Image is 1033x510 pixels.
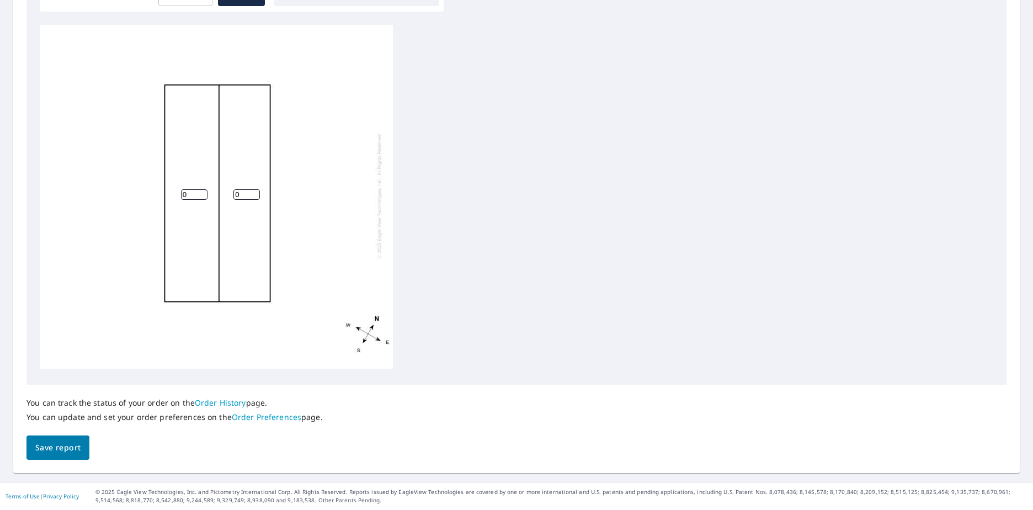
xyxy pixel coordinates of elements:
[195,397,246,408] a: Order History
[232,412,301,422] a: Order Preferences
[35,441,81,455] span: Save report
[26,398,323,408] p: You can track the status of your order on the page.
[26,412,323,422] p: You can update and set your order preferences on the page.
[6,492,40,500] a: Terms of Use
[26,435,89,460] button: Save report
[43,492,79,500] a: Privacy Policy
[6,493,79,500] p: |
[95,488,1027,504] p: © 2025 Eagle View Technologies, Inc. and Pictometry International Corp. All Rights Reserved. Repo...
